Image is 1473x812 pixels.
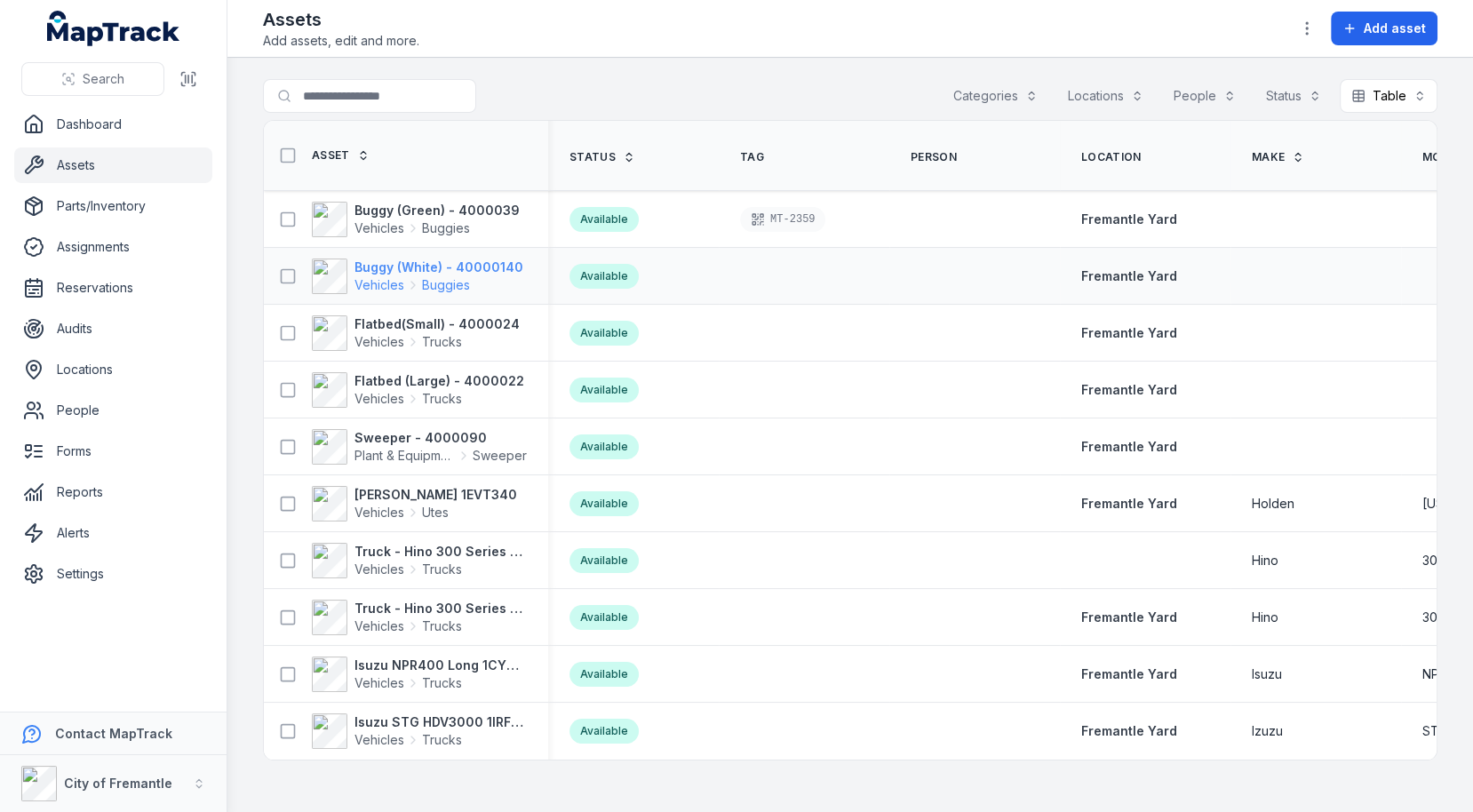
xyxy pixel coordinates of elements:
a: Reports [14,474,212,510]
span: Trucks [422,617,462,635]
a: [PERSON_NAME] 1EVT340VehiclesUtes [312,486,517,521]
span: Fremantle Yard [1081,382,1177,397]
span: Izuzu [1252,722,1283,740]
strong: Isuzu STG HDV3000 1IRF354 [354,713,527,731]
h2: Assets [263,7,419,32]
span: Fremantle Yard [1081,666,1177,681]
a: Parts/Inventory [14,188,212,224]
a: Truck - Hino 300 Series 1IFQ413VehiclesTrucks [312,600,527,635]
strong: Truck - Hino 300 Series 1GIR988 [354,543,527,561]
a: Flatbed (Large) - 4000022VehiclesTrucks [312,372,524,408]
a: Fremantle Yard [1081,722,1177,740]
div: Available [569,321,639,346]
div: Available [569,264,639,289]
span: Person [911,150,957,164]
strong: Buggy (White) - 40000140 [354,259,523,276]
a: Fremantle Yard [1081,381,1177,399]
strong: Flatbed(Small) - 4000024 [354,315,520,333]
button: Search [21,62,164,96]
span: Asset [312,148,350,163]
a: Reservations [14,270,212,306]
span: Plant & Equipment [354,447,455,465]
button: Add asset [1331,12,1437,45]
strong: Flatbed (Large) - 4000022 [354,372,524,390]
span: Fremantle Yard [1081,325,1177,340]
div: Available [569,378,639,402]
span: Fremantle Yard [1081,723,1177,738]
button: Table [1340,79,1437,113]
a: Fremantle Yard [1081,267,1177,285]
a: Isuzu STG HDV3000 1IRF354VehiclesTrucks [312,713,527,749]
span: Utes [422,504,449,521]
a: Isuzu NPR400 Long 1CYD773VehiclesTrucks [312,657,527,692]
span: Trucks [422,674,462,692]
span: Vehicles [354,333,404,351]
strong: City of Fremantle [64,776,172,791]
a: Truck - Hino 300 Series 1GIR988VehiclesTrucks [312,543,527,578]
span: Vehicles [354,219,404,237]
span: Hino [1252,609,1278,626]
span: Trucks [422,390,462,408]
button: Categories [942,79,1049,113]
div: Available [569,491,639,516]
span: Trucks [422,333,462,351]
a: MapTrack [47,11,180,46]
div: Available [569,548,639,573]
strong: Buggy (Green) - 4000039 [354,202,520,219]
a: Assignments [14,229,212,265]
a: Buggy (Green) - 4000039VehiclesBuggies [312,202,520,237]
span: Vehicles [354,390,404,408]
a: Make [1252,150,1304,164]
a: Fremantle Yard [1081,438,1177,456]
span: Isuzu [1252,665,1282,683]
span: Vehicles [354,561,404,578]
a: Alerts [14,515,212,551]
span: Status [569,150,616,164]
span: Buggies [422,219,470,237]
strong: Contact MapTrack [55,726,172,741]
span: Vehicles [354,276,404,294]
button: People [1162,79,1247,113]
span: Trucks [422,561,462,578]
button: Locations [1056,79,1155,113]
a: Settings [14,556,212,592]
span: Add asset [1364,20,1426,37]
span: Search [83,70,124,88]
a: Forms [14,434,212,469]
span: Fremantle Yard [1081,496,1177,511]
div: Available [569,207,639,232]
a: Fremantle Yard [1081,609,1177,626]
a: Flatbed(Small) - 4000024VehiclesTrucks [312,315,520,351]
a: Fremantle Yard [1081,324,1177,342]
strong: Truck - Hino 300 Series 1IFQ413 [354,600,527,617]
span: Fremantle Yard [1081,609,1177,625]
span: Tag [740,150,764,164]
a: Asset [312,148,370,163]
div: MT-2359 [740,207,825,232]
span: Fremantle Yard [1081,211,1177,227]
div: Available [569,434,639,459]
a: Status [569,150,635,164]
span: Vehicles [354,504,404,521]
span: Fremantle Yard [1081,268,1177,283]
a: Fremantle Yard [1081,211,1177,228]
a: Sweeper - 4000090Plant & EquipmentSweeper [312,429,527,465]
a: Fremantle Yard [1081,665,1177,683]
span: Trucks [422,731,462,749]
span: Buggies [422,276,470,294]
div: Available [569,662,639,687]
strong: [PERSON_NAME] 1EVT340 [354,486,517,504]
span: Vehicles [354,617,404,635]
span: Add assets, edit and more. [263,32,419,50]
span: Vehicles [354,674,404,692]
a: Locations [14,352,212,387]
button: Status [1254,79,1333,113]
span: Sweeper [473,447,527,465]
span: Location [1081,150,1141,164]
div: Available [569,605,639,630]
div: Available [569,719,639,744]
a: Dashboard [14,107,212,142]
span: Vehicles [354,731,404,749]
a: Buggy (White) - 40000140VehiclesBuggies [312,259,523,294]
strong: Isuzu NPR400 Long 1CYD773 [354,657,527,674]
